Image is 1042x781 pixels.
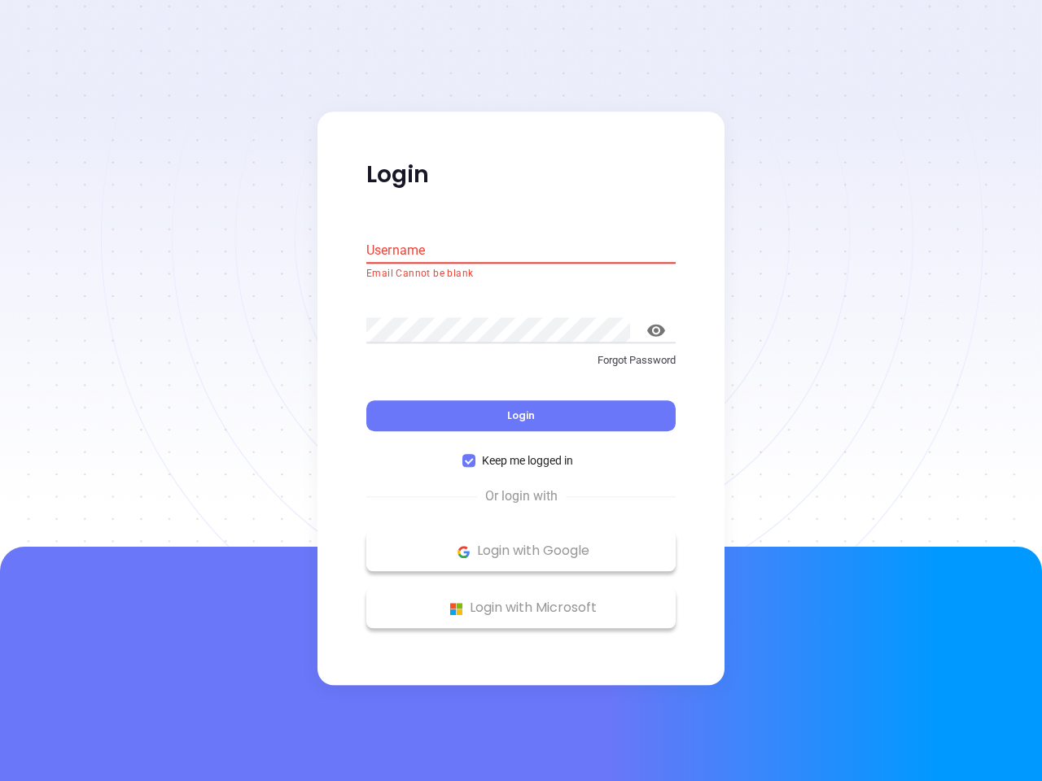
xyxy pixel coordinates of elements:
button: Login [366,401,676,432]
button: Google Logo Login with Google [366,531,676,572]
p: Forgot Password [366,352,676,369]
p: Login with Microsoft [374,596,668,621]
button: toggle password visibility [637,311,676,350]
p: Login with Google [374,539,668,564]
p: Login [366,160,676,190]
button: Microsoft Logo Login with Microsoft [366,588,676,629]
span: Or login with [477,487,566,507]
p: Email Cannot be blank [366,266,676,282]
a: Forgot Password [366,352,676,382]
img: Microsoft Logo [446,599,466,619]
span: Login [507,409,535,423]
span: Keep me logged in [475,452,580,470]
img: Google Logo [453,542,474,562]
